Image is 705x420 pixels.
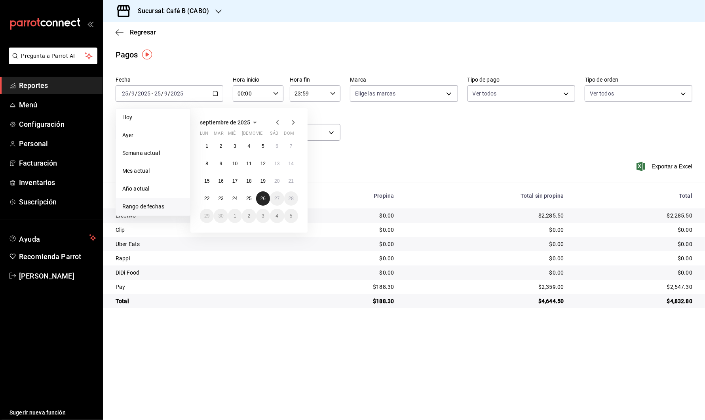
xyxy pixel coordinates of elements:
[290,143,293,149] abbr: 7 de septiembre de 2025
[576,269,692,277] div: $0.00
[407,283,564,291] div: $2,359.00
[248,213,251,219] abbr: 2 de octubre de 2025
[200,131,208,139] abbr: lunes
[350,77,458,83] label: Marca
[122,185,184,193] span: Año actual
[242,157,256,171] button: 11 de septiembre de 2025
[590,90,614,97] span: Ver todos
[232,196,238,201] abbr: 24 de septiembre de 2025
[168,90,170,97] span: /
[305,226,394,234] div: $0.00
[205,161,208,166] abbr: 8 de septiembre de 2025
[19,158,96,168] span: Facturación
[232,178,238,184] abbr: 17 de septiembre de 2025
[276,143,278,149] abbr: 6 de septiembre de 2025
[305,269,394,277] div: $0.00
[19,197,96,207] span: Suscripción
[214,174,228,188] button: 16 de septiembre de 2025
[19,80,96,91] span: Reportes
[407,269,564,277] div: $0.00
[256,174,270,188] button: 19 de septiembre de 2025
[130,29,156,36] span: Regresar
[205,143,208,149] abbr: 1 de septiembre de 2025
[116,29,156,36] button: Regresar
[152,90,153,97] span: -
[407,212,564,220] div: $2,285.50
[122,131,184,139] span: Ayer
[305,297,394,305] div: $188.30
[407,226,564,234] div: $0.00
[129,90,131,97] span: /
[116,240,292,248] div: Uber Eats
[407,254,564,262] div: $0.00
[21,52,85,60] span: Pregunta a Parrot AI
[290,77,340,83] label: Hora fin
[246,178,251,184] abbr: 18 de septiembre de 2025
[214,157,228,171] button: 9 de septiembre de 2025
[200,139,214,153] button: 1 de septiembre de 2025
[260,196,266,201] abbr: 26 de septiembre de 2025
[242,191,256,206] button: 25 de septiembre de 2025
[220,161,222,166] abbr: 9 de septiembre de 2025
[270,209,284,223] button: 4 de octubre de 2025
[19,99,96,110] span: Menú
[131,90,135,97] input: --
[154,90,161,97] input: --
[204,213,209,219] abbr: 29 de septiembre de 2025
[305,254,394,262] div: $0.00
[122,202,184,211] span: Rango de fechas
[576,283,692,291] div: $2,547.30
[10,409,96,417] span: Sugerir nueva función
[270,157,284,171] button: 13 de septiembre de 2025
[6,57,97,66] a: Pregunta a Parrot AI
[289,178,294,184] abbr: 21 de septiembre de 2025
[407,297,564,305] div: $4,644.50
[256,157,270,171] button: 12 de septiembre de 2025
[200,191,214,206] button: 22 de septiembre de 2025
[242,174,256,188] button: 18 de septiembre de 2025
[270,191,284,206] button: 27 de septiembre de 2025
[228,174,242,188] button: 17 de septiembre de 2025
[638,162,692,171] span: Exportar a Excel
[355,90,395,97] span: Elige las marcas
[116,226,292,234] div: Clip
[256,131,262,139] abbr: viernes
[576,254,692,262] div: $0.00
[576,212,692,220] div: $2,285.50
[116,297,292,305] div: Total
[116,254,292,262] div: Rappi
[200,118,260,127] button: septiembre de 2025
[242,209,256,223] button: 2 de octubre de 2025
[289,161,294,166] abbr: 14 de septiembre de 2025
[576,193,692,199] div: Total
[218,178,223,184] abbr: 16 de septiembre de 2025
[260,161,266,166] abbr: 12 de septiembre de 2025
[214,209,228,223] button: 30 de septiembre de 2025
[289,196,294,201] abbr: 28 de septiembre de 2025
[234,143,236,149] abbr: 3 de septiembre de 2025
[274,178,279,184] abbr: 20 de septiembre de 2025
[576,240,692,248] div: $0.00
[576,226,692,234] div: $0.00
[228,131,236,139] abbr: miércoles
[284,174,298,188] button: 21 de septiembre de 2025
[142,50,152,59] img: Tooltip marker
[214,191,228,206] button: 23 de septiembre de 2025
[256,209,270,223] button: 3 de octubre de 2025
[262,213,264,219] abbr: 3 de octubre de 2025
[248,143,251,149] abbr: 4 de septiembre de 2025
[131,6,209,16] h3: Sucursal: Café B (CABO)
[274,196,279,201] abbr: 27 de septiembre de 2025
[274,161,279,166] abbr: 13 de septiembre de 2025
[161,90,163,97] span: /
[116,49,138,61] div: Pagos
[270,174,284,188] button: 20 de septiembre de 2025
[290,213,293,219] abbr: 5 de octubre de 2025
[262,143,264,149] abbr: 5 de septiembre de 2025
[270,131,278,139] abbr: sábado
[135,90,137,97] span: /
[284,139,298,153] button: 7 de septiembre de 2025
[242,139,256,153] button: 4 de septiembre de 2025
[122,113,184,122] span: Hoy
